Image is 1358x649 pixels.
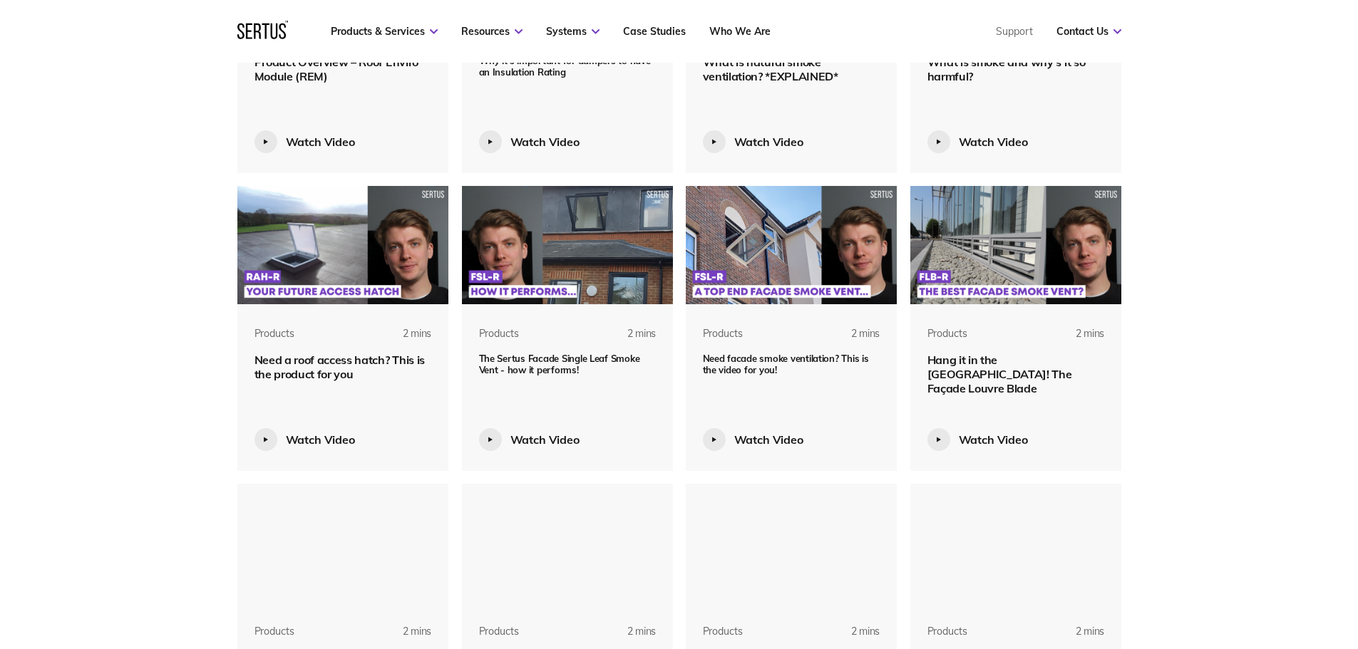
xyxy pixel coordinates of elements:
[927,55,1086,83] span: What is smoke and why's it so harmful?
[959,432,1028,447] div: Watch Video
[703,353,869,375] span: Need facade smoke ventilation? This is the video for you!
[734,135,803,149] div: Watch Video
[286,432,355,447] div: Watch Video
[331,25,438,38] a: Products & Services
[959,135,1028,149] div: Watch Video
[254,55,418,83] span: Product Overview – Roof Enviro Module (REM)
[254,625,294,639] div: Products
[597,327,656,353] div: 2 mins
[479,353,640,375] span: The Sertus Facade Single Leaf Smoke Vent - how it performs!
[927,625,967,639] div: Products
[254,353,425,381] span: Need a roof access hatch? This is the product for you
[996,25,1033,38] a: Support
[927,327,967,341] div: Products
[927,353,1072,395] span: Hang it in the [GEOGRAPHIC_DATA]! The Façade Louvre Blade
[709,25,771,38] a: Who We Are
[703,625,743,639] div: Products
[703,55,838,83] span: What is natural smoke ventilation? *EXPLAINED*
[479,55,651,78] span: Why it's important for dampers to have an Insulation Rating
[510,135,580,149] div: Watch Video
[510,432,580,447] div: Watch Video
[1056,25,1121,38] a: Contact Us
[1045,327,1104,353] div: 2 mins
[286,135,355,149] div: Watch Video
[254,327,294,341] div: Products
[479,327,519,341] div: Products
[703,327,743,341] div: Products
[546,25,600,38] a: Systems
[461,25,523,38] a: Resources
[821,327,880,353] div: 2 mins
[479,625,519,639] div: Products
[372,327,431,353] div: 2 mins
[734,432,803,447] div: Watch Video
[623,25,686,38] a: Case Studies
